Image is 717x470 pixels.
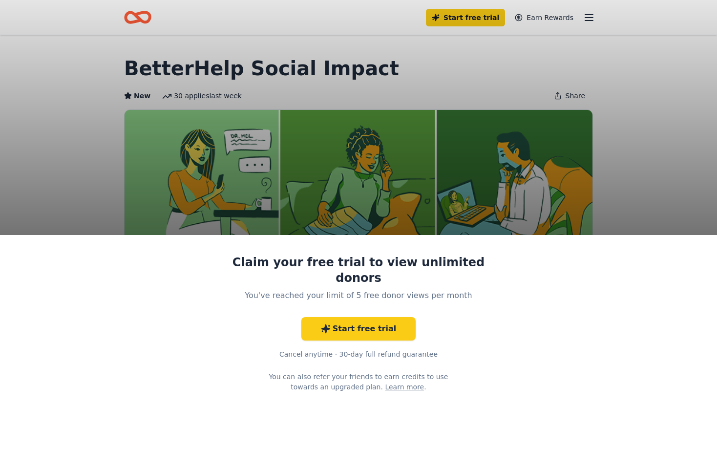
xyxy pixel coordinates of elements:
div: Cancel anytime · 30-day full refund guarantee [232,348,485,360]
div: Claim your free trial to view unlimited donors [232,255,485,286]
a: Learn more [385,382,424,392]
a: Start free trial [301,317,416,341]
div: You've reached your limit of 5 free donor views per month [243,290,474,301]
div: You can also refer your friends to earn credits to use towards an upgraded plan. . [259,372,458,392]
